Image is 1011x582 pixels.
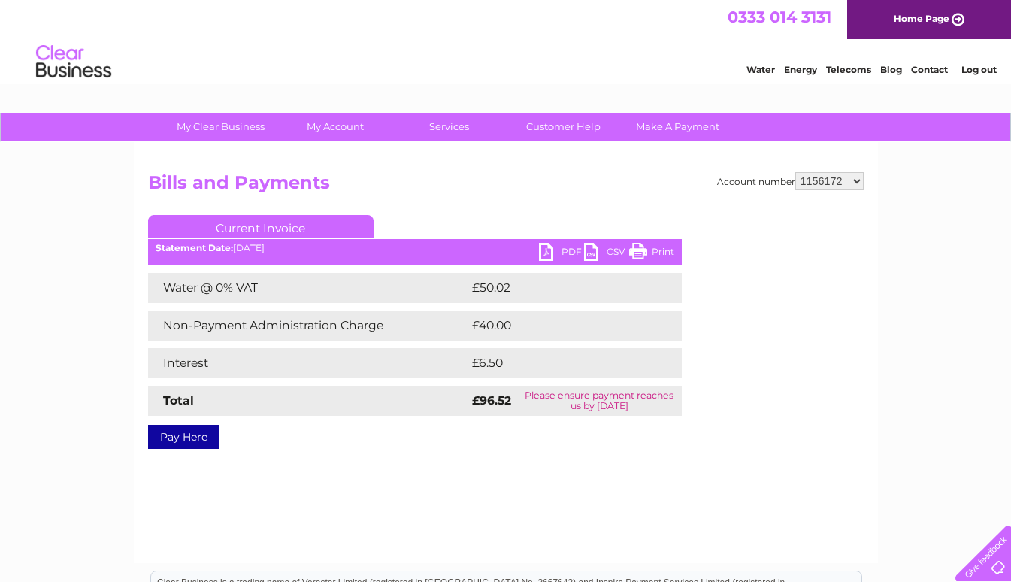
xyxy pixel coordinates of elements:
a: 0333 014 3131 [728,8,831,26]
td: Non-Payment Administration Charge [148,311,468,341]
strong: £96.52 [472,393,511,408]
img: logo.png [35,39,112,85]
a: Blog [880,64,902,75]
div: Clear Business is a trading name of Verastar Limited (registered in [GEOGRAPHIC_DATA] No. 3667643... [151,8,861,73]
a: Water [746,64,775,75]
a: My Account [273,113,397,141]
a: PDF [539,243,584,265]
a: Customer Help [501,113,625,141]
a: Pay Here [148,425,219,449]
td: Please ensure payment reaches us by [DATE] [517,386,682,416]
a: My Clear Business [159,113,283,141]
a: Contact [911,64,948,75]
td: £40.00 [468,311,652,341]
strong: Total [163,393,194,408]
a: Current Invoice [148,215,374,238]
div: Account number [717,172,864,190]
td: Water @ 0% VAT [148,273,468,303]
a: Telecoms [826,64,871,75]
div: [DATE] [148,243,682,253]
h2: Bills and Payments [148,172,864,201]
a: Make A Payment [616,113,740,141]
a: Energy [784,64,817,75]
td: Interest [148,348,468,378]
b: Statement Date: [156,242,233,253]
a: Log out [961,64,997,75]
a: Print [629,243,674,265]
td: £6.50 [468,348,646,378]
a: Services [387,113,511,141]
a: CSV [584,243,629,265]
td: £50.02 [468,273,652,303]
